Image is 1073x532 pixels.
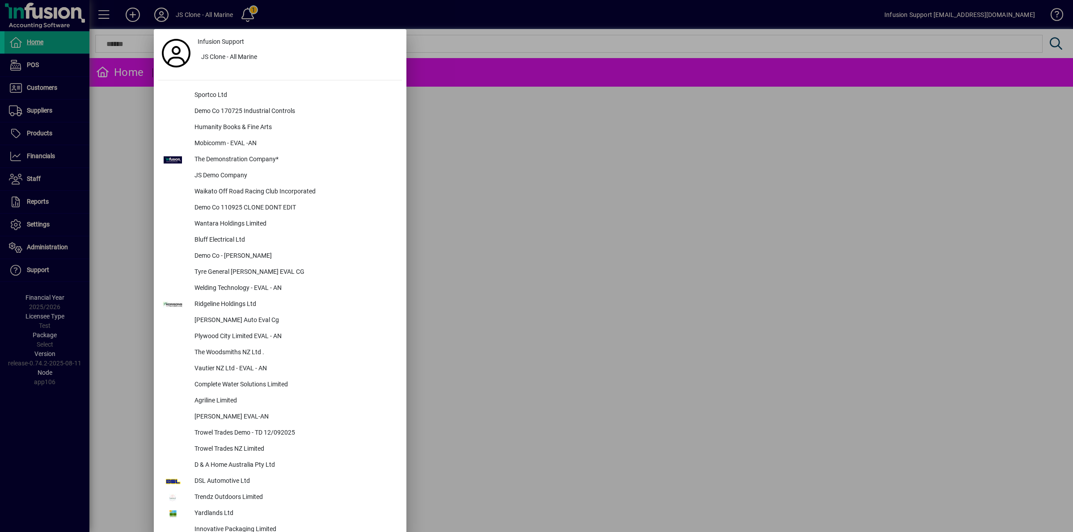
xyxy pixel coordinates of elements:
[158,232,402,248] button: Bluff Electrical Ltd
[187,297,402,313] div: Ridgeline Holdings Ltd
[187,313,402,329] div: [PERSON_NAME] Auto Eval Cg
[187,88,402,104] div: Sportco Ltd
[187,168,402,184] div: JS Demo Company
[158,184,402,200] button: Waikato Off Road Racing Club Incorporated
[158,88,402,104] button: Sportco Ltd
[187,361,402,377] div: Vautier NZ Ltd - EVAL - AN
[158,152,402,168] button: The Demonstration Company*
[158,297,402,313] button: Ridgeline Holdings Ltd
[158,136,402,152] button: Mobicomm - EVAL -AN
[194,34,402,50] a: Infusion Support
[187,120,402,136] div: Humanity Books & Fine Arts
[194,50,402,66] button: JS Clone - All Marine
[187,264,402,281] div: Tyre General [PERSON_NAME] EVAL CG
[158,490,402,506] button: Trendz Outdoors Limited
[187,473,402,490] div: DSL Automotive Ltd
[187,490,402,506] div: Trendz Outdoors Limited
[187,425,402,441] div: Trowel Trades Demo - TD 12/092025
[187,393,402,409] div: Agriline Limited
[158,361,402,377] button: Vautier NZ Ltd - EVAL - AN
[187,232,402,248] div: Bluff Electrical Ltd
[187,200,402,216] div: Demo Co 110925 CLONE DONT EDIT
[187,441,402,457] div: Trowel Trades NZ Limited
[187,216,402,232] div: Wantara Holdings Limited
[158,313,402,329] button: [PERSON_NAME] Auto Eval Cg
[158,345,402,361] button: The Woodsmiths NZ Ltd .
[158,120,402,136] button: Humanity Books & Fine Arts
[187,329,402,345] div: Plywood City Limited EVAL - AN
[158,168,402,184] button: JS Demo Company
[158,409,402,425] button: [PERSON_NAME] EVAL-AN
[158,45,194,61] a: Profile
[187,152,402,168] div: The Demonstration Company*
[158,506,402,522] button: Yardlands Ltd
[158,281,402,297] button: Welding Technology - EVAL - AN
[158,425,402,441] button: Trowel Trades Demo - TD 12/092025
[158,393,402,409] button: Agriline Limited
[187,457,402,473] div: D & A Home Australia Pty Ltd
[158,441,402,457] button: Trowel Trades NZ Limited
[187,136,402,152] div: Mobicomm - EVAL -AN
[187,345,402,361] div: The Woodsmiths NZ Ltd .
[187,377,402,393] div: Complete Water Solutions Limited
[187,409,402,425] div: [PERSON_NAME] EVAL-AN
[158,329,402,345] button: Plywood City Limited EVAL - AN
[198,37,244,46] span: Infusion Support
[158,104,402,120] button: Demo Co 170725 Industrial Controls
[187,281,402,297] div: Welding Technology - EVAL - AN
[158,264,402,281] button: Tyre General [PERSON_NAME] EVAL CG
[187,184,402,200] div: Waikato Off Road Racing Club Incorporated
[158,377,402,393] button: Complete Water Solutions Limited
[158,457,402,473] button: D & A Home Australia Pty Ltd
[158,216,402,232] button: Wantara Holdings Limited
[187,506,402,522] div: Yardlands Ltd
[187,104,402,120] div: Demo Co 170725 Industrial Controls
[158,248,402,264] button: Demo Co - [PERSON_NAME]
[158,200,402,216] button: Demo Co 110925 CLONE DONT EDIT
[158,473,402,490] button: DSL Automotive Ltd
[187,248,402,264] div: Demo Co - [PERSON_NAME]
